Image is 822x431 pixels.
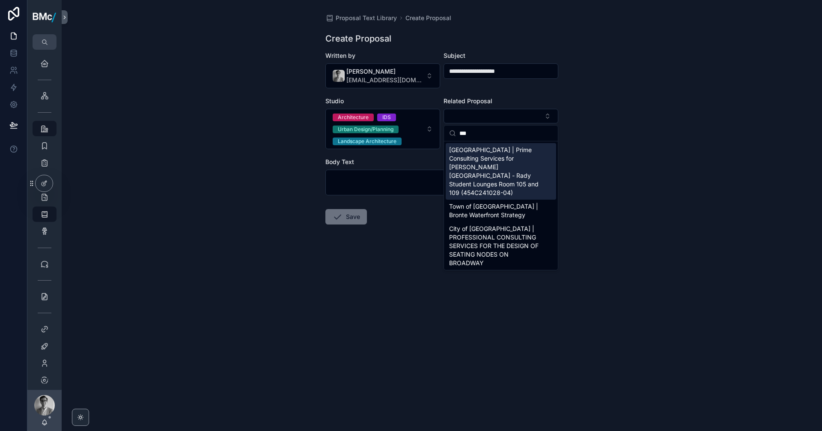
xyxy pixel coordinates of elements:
div: Landscape Architecture [338,138,396,145]
button: Unselect LANDSCAPE_ARCHITECTURE [333,137,402,145]
button: Select Button [444,109,558,123]
span: City of [GEOGRAPHIC_DATA] | PROFESSIONAL CONSULTING SERVICES FOR THE DESIGN OF SEATING NODES ON B... [449,224,542,267]
div: IDS [382,114,391,121]
div: Architecture [338,114,369,121]
div: Urban Design/Planning [338,126,393,133]
span: Studio [325,97,344,105]
button: Unselect IDS [377,113,396,121]
div: Suggestions [444,141,558,270]
button: Select Button [325,63,440,88]
button: Unselect ARCHITECTURE [333,113,374,121]
button: Save [325,209,367,224]
span: [EMAIL_ADDRESS][DOMAIN_NAME] [346,76,423,84]
button: Select Button [325,109,440,149]
span: Subject [444,52,465,59]
img: App logo [33,11,57,24]
a: Create Proposal [405,14,451,22]
span: Written by [325,52,355,59]
span: Related Proposal [444,97,492,105]
span: Body Text [325,158,354,165]
span: [PERSON_NAME] [346,67,423,76]
a: Proposal Text Library [325,14,397,22]
span: Proposal Text Library [336,14,397,22]
div: scrollable content [27,50,62,390]
span: Town of [GEOGRAPHIC_DATA] | Bronte Waterfront Strategy [449,202,542,219]
h1: Create Proposal [325,33,391,45]
button: Unselect URBAN_DESIGN_PLANNING [333,125,399,133]
span: [GEOGRAPHIC_DATA] | Prime Consulting Services for [PERSON_NAME][GEOGRAPHIC_DATA] - Rady Student L... [449,146,542,197]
